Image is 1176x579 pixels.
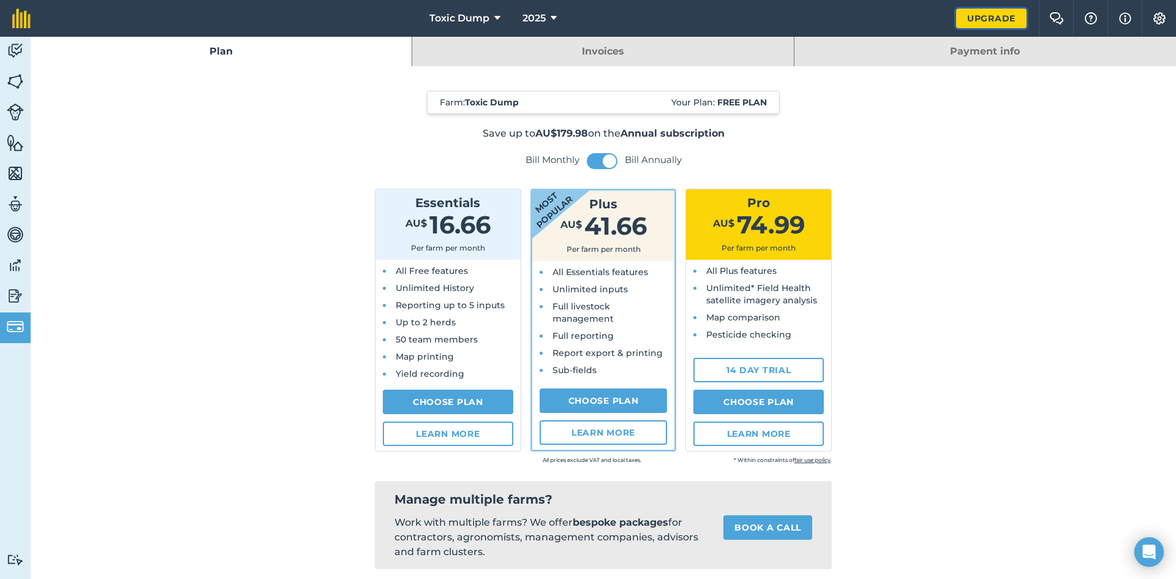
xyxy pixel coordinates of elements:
span: AU$ [560,219,582,230]
a: Payment info [794,37,1176,66]
img: svg+xml;base64,PD94bWwgdmVyc2lvbj0iMS4wIiBlbmNvZGluZz0idXRmLTgiPz4KPCEtLSBHZW5lcmF0b3I6IEFkb2JlIE... [7,554,24,566]
span: Essentials [415,195,480,210]
span: Per farm per month [411,243,485,252]
a: 14 day trial [693,358,824,382]
h2: Manage multiple farms? [394,491,812,508]
img: A question mark icon [1084,12,1098,25]
label: Bill Annually [625,154,682,166]
strong: AU$179.98 [535,127,588,139]
span: Plus [589,197,617,211]
span: Full livestock management [552,301,614,324]
a: Book a call [723,515,812,540]
img: svg+xml;base64,PD94bWwgdmVyc2lvbj0iMS4wIiBlbmNvZGluZz0idXRmLTgiPz4KPCEtLSBHZW5lcmF0b3I6IEFkb2JlIE... [7,225,24,244]
a: Upgrade [956,9,1027,28]
span: Unlimited inputs [552,284,628,295]
a: Invoices [412,37,793,66]
span: Up to 2 herds [396,317,456,328]
a: Choose Plan [693,390,824,414]
span: Toxic Dump [429,11,489,26]
span: 41.66 [584,211,647,241]
strong: Annual subscription [620,127,725,139]
label: Bill Monthly [526,154,579,166]
strong: Free plan [717,97,767,108]
a: Choose Plan [540,388,668,413]
span: All Essentials features [552,267,648,278]
img: svg+xml;base64,PD94bWwgdmVyc2lvbj0iMS4wIiBlbmNvZGluZz0idXRmLTgiPz4KPCEtLSBHZW5lcmF0b3I6IEFkb2JlIE... [7,287,24,305]
span: Map printing [396,351,454,362]
strong: Toxic Dump [465,97,519,108]
img: svg+xml;base64,PD94bWwgdmVyc2lvbj0iMS4wIiBlbmNvZGluZz0idXRmLTgiPz4KPCEtLSBHZW5lcmF0b3I6IEFkb2JlIE... [7,195,24,213]
a: Learn more [383,422,513,446]
a: Plan [31,37,412,66]
span: AU$ [405,218,427,229]
span: Unlimited History [396,282,474,293]
img: fieldmargin Logo [12,9,31,28]
strong: Most popular [496,155,596,248]
strong: bespoke packages [573,517,668,528]
span: Farm : [440,96,519,108]
span: Yield recording [396,368,464,379]
img: svg+xml;base64,PHN2ZyB4bWxucz0iaHR0cDovL3d3dy53My5vcmcvMjAwMC9zdmciIHdpZHRoPSI1NiIgaGVpZ2h0PSI2MC... [7,164,24,183]
img: svg+xml;base64,PHN2ZyB4bWxucz0iaHR0cDovL3d3dy53My5vcmcvMjAwMC9zdmciIHdpZHRoPSIxNyIgaGVpZ2h0PSIxNy... [1119,11,1131,26]
span: Pesticide checking [706,329,791,340]
span: Per farm per month [722,243,796,252]
img: A cog icon [1152,12,1167,25]
small: * Within constraints of . [641,454,832,466]
p: Save up to on the [292,126,916,141]
span: 16.66 [429,210,491,240]
img: svg+xml;base64,PD94bWwgdmVyc2lvbj0iMS4wIiBlbmNvZGluZz0idXRmLTgiPz4KPCEtLSBHZW5lcmF0b3I6IEFkb2JlIE... [7,256,24,274]
span: Reporting up to 5 inputs [396,300,505,311]
span: 50 team members [396,334,478,345]
span: Per farm per month [567,244,641,254]
img: svg+xml;base64,PD94bWwgdmVyc2lvbj0iMS4wIiBlbmNvZGluZz0idXRmLTgiPz4KPCEtLSBHZW5lcmF0b3I6IEFkb2JlIE... [7,318,24,335]
span: Pro [747,195,770,210]
img: svg+xml;base64,PD94bWwgdmVyc2lvbj0iMS4wIiBlbmNvZGluZz0idXRmLTgiPz4KPCEtLSBHZW5lcmF0b3I6IEFkb2JlIE... [7,42,24,60]
span: Sub-fields [552,365,597,376]
span: Unlimited* Field Health satellite imagery analysis [706,282,817,306]
p: Work with multiple farms? We offer for contractors, agronomists, management companies, advisors a... [394,515,704,559]
span: Your Plan: [671,96,767,108]
small: All prices exclude VAT and local taxes. [451,454,641,466]
a: fair use policy [794,456,831,463]
a: Learn more [540,420,668,445]
img: svg+xml;base64,PHN2ZyB4bWxucz0iaHR0cDovL3d3dy53My5vcmcvMjAwMC9zdmciIHdpZHRoPSI1NiIgaGVpZ2h0PSI2MC... [7,72,24,91]
img: svg+xml;base64,PD94bWwgdmVyc2lvbj0iMS4wIiBlbmNvZGluZz0idXRmLTgiPz4KPCEtLSBHZW5lcmF0b3I6IEFkb2JlIE... [7,104,24,121]
span: AU$ [713,218,734,229]
span: Map comparison [706,312,780,323]
span: Report export & printing [552,347,663,358]
span: All Free features [396,265,468,276]
a: Learn more [693,422,824,446]
img: svg+xml;base64,PHN2ZyB4bWxucz0iaHR0cDovL3d3dy53My5vcmcvMjAwMC9zdmciIHdpZHRoPSI1NiIgaGVpZ2h0PSI2MC... [7,134,24,152]
span: 2025 [522,11,546,26]
span: Full reporting [552,330,614,341]
a: Choose Plan [383,390,513,414]
div: Open Intercom Messenger [1134,537,1164,567]
img: Two speech bubbles overlapping with the left bubble in the forefront [1049,12,1064,25]
span: 74.99 [737,210,805,240]
span: All Plus features [706,265,777,276]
